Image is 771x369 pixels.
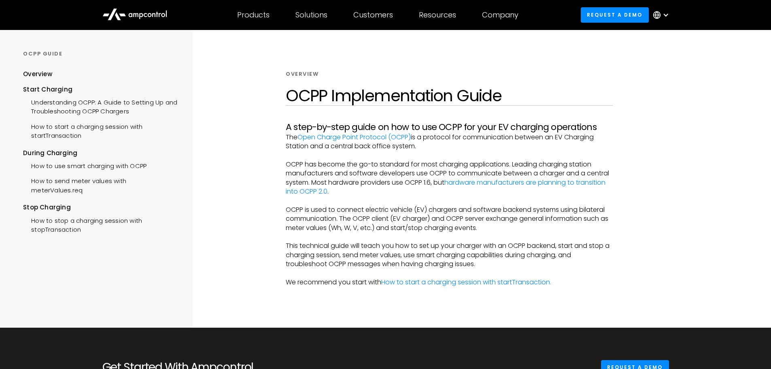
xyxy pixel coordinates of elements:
a: How to start a charging session with startTransaction [23,118,177,143]
div: Start Charging [23,85,177,94]
div: Stop Charging [23,203,177,212]
div: Products [237,11,270,19]
p: ‍ [286,269,613,278]
a: Open Charge Point Protocol (OCPP) [297,132,411,142]
p: OCPP is used to connect electric vehicle (EV) chargers and software backend systems using bilater... [286,205,613,232]
h3: A step-by-step guide on how to use OCPP for your EV charging operations [286,122,613,132]
p: We recommend you start with [286,278,613,287]
div: Resources [419,11,456,19]
div: Overview [286,70,319,78]
a: Overview [23,70,52,85]
a: How to start a charging session with startTransaction. [381,277,551,287]
div: Solutions [295,11,327,19]
div: Company [482,11,518,19]
a: How to stop a charging session with stopTransaction [23,212,177,237]
p: This technical guide will teach you how to set up your charger with an OCPP backend, start and st... [286,241,613,269]
p: OCPP has become the go-to standard for most charging applications. Leading charging station manuf... [286,160,613,196]
p: ‍ [286,196,613,205]
a: Understanding OCPP: A Guide to Setting Up and Troubleshooting OCPP Chargers [23,94,177,118]
a: hardware manufacturers are planning to transition into OCPP 2.0 [286,178,605,196]
div: During Charging [23,149,177,158]
p: The is a protocol for communication between an EV Charging Station and a central back office system. [286,133,613,151]
a: Request a demo [581,7,649,22]
p: ‍ [286,232,613,241]
div: Customers [353,11,393,19]
a: How to use smart charging with OCPP [23,158,147,173]
div: OCPP GUIDE [23,50,177,58]
h1: OCPP Implementation Guide [286,86,613,105]
a: How to send meter values with meterValues.req [23,173,177,197]
div: Overview [23,70,52,79]
p: ‍ [286,151,613,160]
